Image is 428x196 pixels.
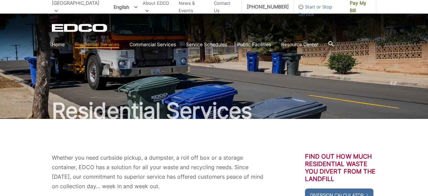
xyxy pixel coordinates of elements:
a: Home [52,41,65,48]
a: Public Facilities [237,41,271,48]
h3: Find out how much residential waste you divert from the landfill [305,153,376,183]
span: English [108,1,143,13]
a: Residential Services [75,41,119,48]
a: Resource Center [281,41,318,48]
p: Whether you need curbside pickup, a dumpster, a roll off box or a storage container, EDCO has a s... [52,153,264,191]
a: Service Schedules [186,41,227,48]
a: Commercial Services [129,41,176,48]
a: EDCD logo. Return to the homepage. [52,24,108,32]
h1: Residential Services [52,100,376,122]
